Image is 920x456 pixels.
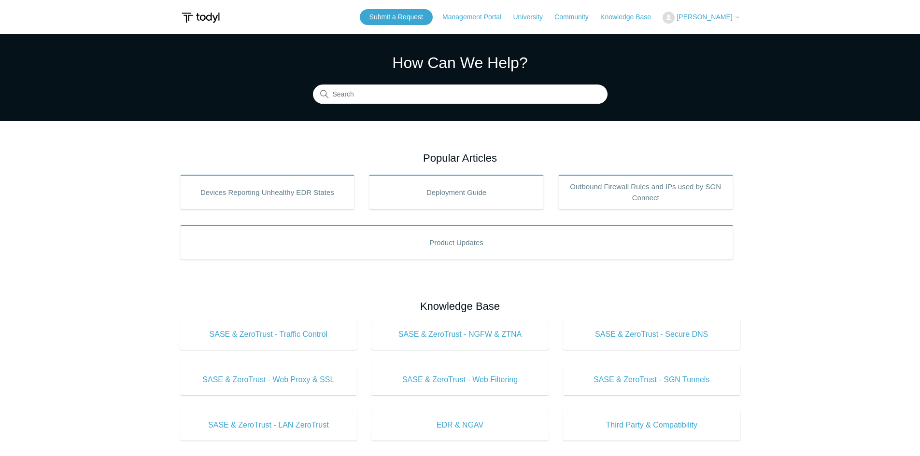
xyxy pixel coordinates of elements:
a: EDR & NGAV [371,410,549,441]
a: Knowledge Base [600,12,661,22]
span: SASE & ZeroTrust - Secure DNS [578,329,726,340]
a: SASE & ZeroTrust - Web Proxy & SSL [180,364,357,395]
span: EDR & NGAV [386,419,534,431]
a: SASE & ZeroTrust - SGN Tunnels [563,364,740,395]
a: Submit a Request [360,9,433,25]
a: SASE & ZeroTrust - Web Filtering [371,364,549,395]
span: SASE & ZeroTrust - Web Proxy & SSL [195,374,343,386]
button: [PERSON_NAME] [663,12,740,24]
span: SASE & ZeroTrust - Web Filtering [386,374,534,386]
a: SASE & ZeroTrust - LAN ZeroTrust [180,410,357,441]
a: Product Updates [180,225,733,260]
a: SASE & ZeroTrust - Traffic Control [180,319,357,350]
img: Todyl Support Center Help Center home page [180,9,221,27]
a: Deployment Guide [369,175,544,209]
span: [PERSON_NAME] [677,13,732,21]
h2: Popular Articles [180,150,740,166]
a: University [513,12,552,22]
a: Third Party & Compatibility [563,410,740,441]
a: Outbound Firewall Rules and IPs used by SGN Connect [558,175,733,209]
span: SASE & ZeroTrust - SGN Tunnels [578,374,726,386]
h2: Knowledge Base [180,298,740,314]
span: SASE & ZeroTrust - NGFW & ZTNA [386,329,534,340]
a: Management Portal [442,12,511,22]
a: Devices Reporting Unhealthy EDR States [180,175,355,209]
a: SASE & ZeroTrust - Secure DNS [563,319,740,350]
span: Third Party & Compatibility [578,419,726,431]
span: SASE & ZeroTrust - LAN ZeroTrust [195,419,343,431]
h1: How Can We Help? [313,51,608,74]
input: Search [313,85,608,104]
span: SASE & ZeroTrust - Traffic Control [195,329,343,340]
a: SASE & ZeroTrust - NGFW & ZTNA [371,319,549,350]
a: Community [554,12,598,22]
